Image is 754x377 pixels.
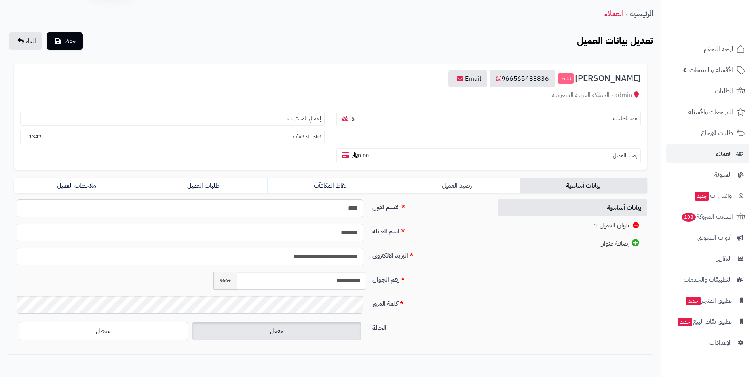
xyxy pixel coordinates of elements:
a: Email [448,70,487,87]
span: جديد [686,297,701,305]
a: إضافة عنوان [498,235,648,252]
a: ملاحظات العميل [14,178,141,193]
a: الرئيسية [630,8,653,19]
a: وآتس آبجديد [666,186,749,205]
span: التقارير [717,253,732,264]
span: +966 [213,272,237,290]
span: معطل [96,326,111,336]
label: رقم الجوال [369,272,489,284]
label: اسم العائلة [369,224,489,236]
a: 966565483836 [490,70,555,87]
span: طلبات الإرجاع [701,127,733,138]
a: عنوان العميل 1 [498,217,648,234]
label: الاسم الأول [369,199,489,212]
b: 0.00 [352,152,369,159]
span: الأقسام والمنتجات [689,64,733,76]
span: تطبيق المتجر [685,295,732,306]
a: تطبيق نقاط البيعجديد [666,312,749,331]
a: الطلبات [666,81,749,100]
small: نشط [558,73,574,84]
a: العملاء [604,8,623,19]
a: طلبات الإرجاع [666,123,749,142]
b: 5 [351,115,355,123]
a: طلبات العميل [141,178,267,193]
a: لوحة التحكم [666,40,749,59]
a: الغاء [9,32,42,50]
span: الطلبات [715,85,733,97]
label: البريد الالكتروني [369,248,489,260]
span: حفظ [65,36,76,46]
label: الحالة [369,320,489,333]
span: الغاء [26,36,36,46]
small: رصيد العميل [613,152,637,160]
a: أدوات التسويق [666,228,749,247]
button: حفظ [47,32,83,50]
a: التطبيقات والخدمات [666,270,749,289]
small: عدد الطلبات [613,115,637,123]
a: العملاء [666,144,749,163]
span: جديد [678,318,692,326]
span: لوحة التحكم [704,44,733,55]
a: بيانات أساسية [498,199,648,216]
span: المراجعات والأسئلة [688,106,733,117]
a: التقارير [666,249,749,268]
span: [PERSON_NAME] [575,74,641,83]
small: نقاط ألمكافآت [293,133,321,141]
span: جديد [695,192,709,201]
span: المدونة [714,169,732,180]
a: بيانات أساسية [520,178,647,193]
a: السلات المتروكة108 [666,207,749,226]
label: كلمة المرور [369,296,489,309]
span: العملاء [716,148,732,159]
span: الإعدادات [709,337,732,348]
span: مفعل [270,326,283,336]
span: أدوات التسويق [697,232,732,243]
a: تطبيق المتجرجديد [666,291,749,310]
span: السلات المتروكة [681,211,733,222]
small: إجمالي المشتريات [287,115,321,123]
span: تطبيق نقاط البيع [677,316,732,327]
b: 1347 [29,133,42,140]
a: الإعدادات [666,333,749,352]
a: رصيد العميل [394,178,520,193]
a: المدونة [666,165,749,184]
a: المراجعات والأسئلة [666,102,749,121]
b: تعديل بيانات العميل [577,34,653,48]
span: وآتس آب [694,190,732,201]
span: 108 [682,213,696,222]
a: نقاط المكافآت [267,178,394,193]
div: admin ، المملكة العربية السعودية [20,91,641,100]
span: التطبيقات والخدمات [684,274,732,285]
